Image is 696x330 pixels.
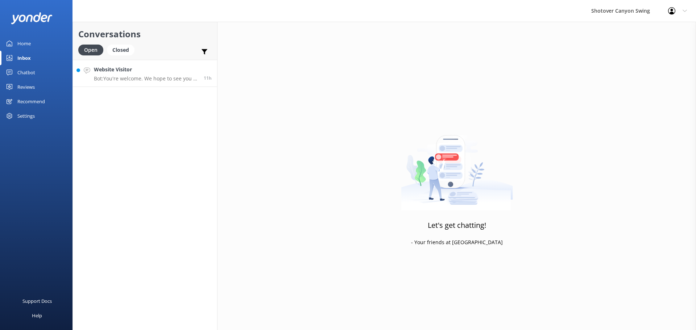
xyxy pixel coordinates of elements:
[204,75,212,81] span: Sep 13 2025 08:54pm (UTC +12:00) Pacific/Auckland
[17,65,35,80] div: Chatbot
[78,45,103,55] div: Open
[428,220,486,231] h3: Let's get chatting!
[94,66,198,74] h4: Website Visitor
[401,120,513,210] img: artwork of a man stealing a conversation from at giant smartphone
[11,12,53,24] img: yonder-white-logo.png
[73,60,217,87] a: Website VisitorBot:You're welcome. We hope to see you at [GEOGRAPHIC_DATA] Swing soon!11h
[78,27,212,41] h2: Conversations
[107,46,138,54] a: Closed
[32,308,42,323] div: Help
[94,75,198,82] p: Bot: You're welcome. We hope to see you at [GEOGRAPHIC_DATA] Swing soon!
[22,294,52,308] div: Support Docs
[17,51,31,65] div: Inbox
[78,46,107,54] a: Open
[17,109,35,123] div: Settings
[17,80,35,94] div: Reviews
[17,94,45,109] div: Recommend
[411,238,503,246] p: - Your friends at [GEOGRAPHIC_DATA]
[17,36,31,51] div: Home
[107,45,134,55] div: Closed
